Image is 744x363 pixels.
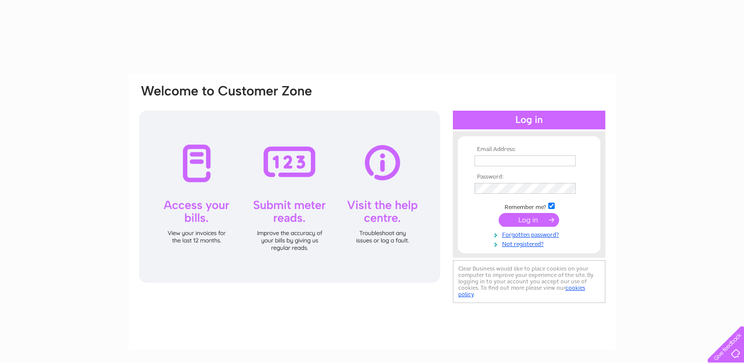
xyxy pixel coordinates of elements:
input: Submit [499,213,559,227]
div: Clear Business would like to place cookies on your computer to improve your experience of the sit... [453,260,605,303]
th: Password: [472,174,586,181]
a: cookies policy [458,284,585,298]
a: Forgotten password? [475,229,586,239]
th: Email Address: [472,146,586,153]
td: Remember me? [472,201,586,211]
a: Not registered? [475,239,586,248]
